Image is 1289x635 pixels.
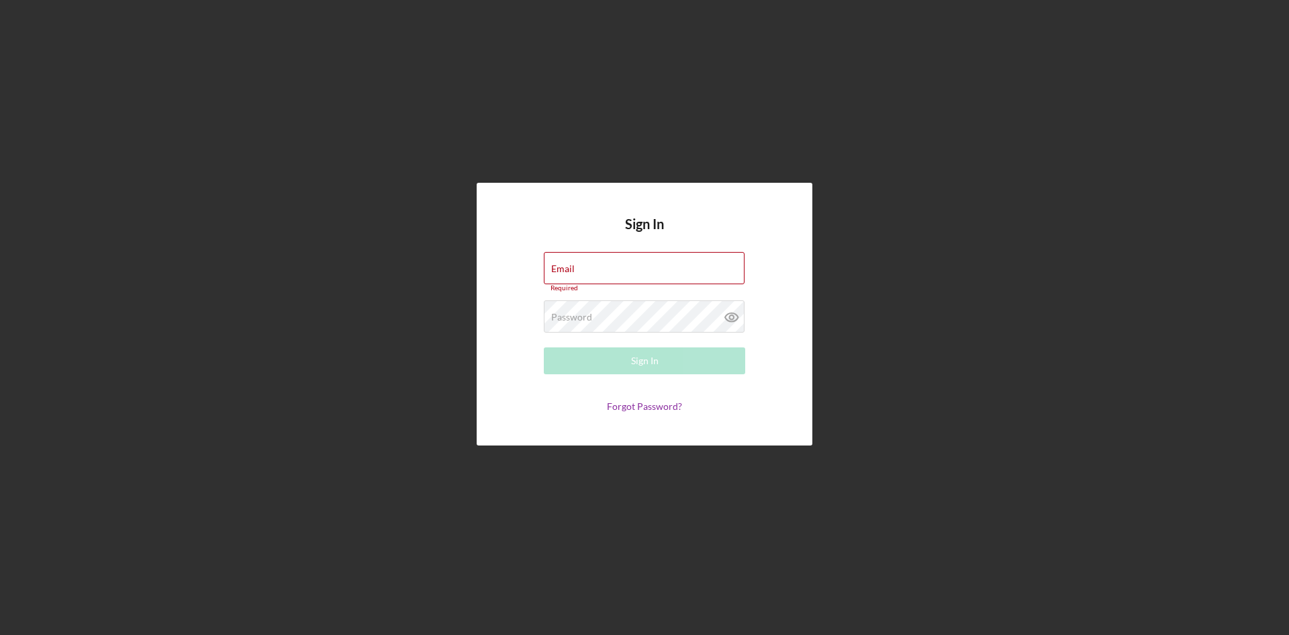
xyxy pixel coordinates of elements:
div: Sign In [631,347,659,374]
h4: Sign In [625,216,664,252]
a: Forgot Password? [607,400,682,412]
label: Email [551,263,575,274]
div: Required [544,284,745,292]
label: Password [551,312,592,323]
button: Sign In [544,347,745,374]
